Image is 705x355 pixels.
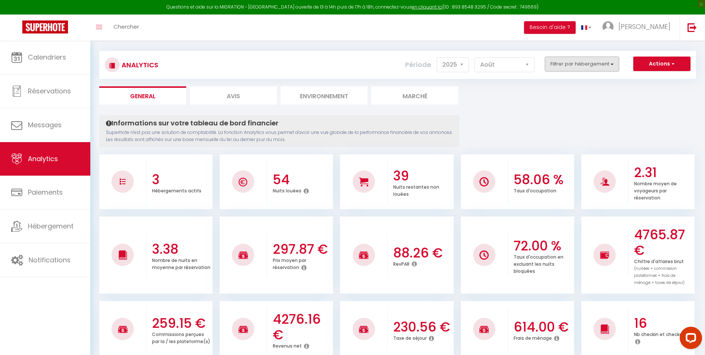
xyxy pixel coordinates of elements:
button: Besoin d'aide ? [524,21,576,34]
p: Taxe de séjour [393,333,427,341]
p: RevPAR [393,259,410,267]
p: Hébergements actifs [152,186,201,194]
span: (nuitées + commission plateformes + frais de ménage + taxes de séjour) [634,266,685,285]
h3: 259.15 € [152,316,211,331]
a: Chercher [108,15,145,41]
img: NO IMAGE [120,179,126,185]
p: Frais de ménage [514,333,552,341]
span: Chercher [113,23,139,31]
span: Analytics [28,154,58,163]
li: Avis [190,86,277,105]
h4: Informations sur votre tableau de bord financier [106,119,453,127]
p: Nombre moyen de voyageurs par réservation [634,179,677,201]
h3: 4276.16 € [273,311,332,343]
span: Calendriers [28,52,66,62]
h3: 4765.87 € [634,227,693,258]
p: Superhote n'est pas une solution de comptabilité. La fonction Analytics vous permet d'avoir une v... [106,129,453,143]
p: Commissions perçues par la / les plateforme(s) [152,330,210,345]
img: NO IMAGE [600,250,609,259]
p: Revenus net [273,341,302,349]
span: Paiements [28,188,63,197]
span: [PERSON_NAME] [618,22,670,31]
p: Nuits louées [273,186,301,194]
li: Environnement [281,86,368,105]
h3: 614.00 € [514,319,572,335]
button: Actions [633,57,691,71]
img: logout [688,23,697,32]
p: Nb checkin et checkout [634,330,688,338]
h3: 3.38 [152,242,211,257]
span: Réservations [28,86,71,96]
h3: 58.06 % [514,172,572,188]
iframe: LiveChat chat widget [674,324,705,355]
h3: 3 [152,172,211,188]
span: Notifications [29,255,71,265]
img: ... [602,21,614,32]
p: Prix moyen par réservation [273,256,306,271]
h3: Analytics [120,57,158,73]
img: NO IMAGE [479,250,489,260]
p: Taux d'occupation [514,186,556,194]
h3: 2.31 [634,165,693,180]
h3: 39 [393,168,452,184]
span: Hébergement [28,221,74,231]
label: Période [405,57,431,73]
a: en cliquant ici [412,4,443,10]
a: ... [PERSON_NAME] [597,15,680,41]
p: Nombre de nuits en moyenne par réservation [152,256,210,271]
p: Chiffre d'affaires brut [634,257,685,286]
h3: 297.87 € [273,242,332,257]
span: Messages [28,120,62,129]
p: Taux d'occupation en excluant les nuits bloquées [514,252,563,274]
h3: 16 [634,316,693,331]
p: Nuits restantes non louées [393,182,439,197]
h3: 230.56 € [393,319,452,335]
h3: 72.00 % [514,238,572,254]
h3: 88.26 € [393,245,452,261]
img: Super Booking [22,20,68,33]
li: Marché [371,86,458,105]
h3: 54 [273,172,332,188]
button: Filtrer par hébergement [545,57,619,71]
li: General [99,86,186,105]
